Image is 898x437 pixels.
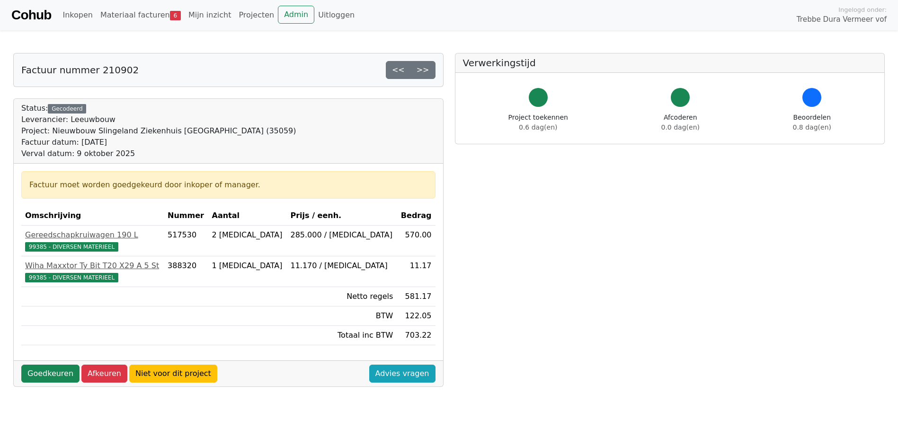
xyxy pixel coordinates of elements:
[519,123,557,131] span: 0.6 dag(en)
[164,256,208,287] td: 388320
[508,113,568,132] div: Project toekennen
[97,6,185,25] a: Materiaal facturen6
[25,273,118,282] span: 99385 - DIVERSEN MATERIEEL
[235,6,278,25] a: Projecten
[410,61,436,79] a: >>
[278,6,314,24] a: Admin
[397,226,435,256] td: 570.00
[185,6,235,25] a: Mijn inzicht
[212,260,283,271] div: 1 [MEDICAL_DATA]
[164,226,208,256] td: 517530
[11,4,51,26] a: Cohub
[129,365,217,383] a: Niet voor dit project
[25,260,160,271] div: Wiha Maxxtor Ty Bit T20 X29 A 5 St
[59,6,96,25] a: Inkopen
[397,326,435,345] td: 703.22
[397,256,435,287] td: 11.17
[164,206,208,226] th: Nummer
[290,260,393,271] div: 11.170 / [MEDICAL_DATA]
[661,123,700,131] span: 0.0 dag(en)
[314,6,358,25] a: Uitloggen
[25,242,118,252] span: 99385 - DIVERSEN MATERIEEL
[25,260,160,283] a: Wiha Maxxtor Ty Bit T20 X29 A 5 St99385 - DIVERSEN MATERIEEL
[48,104,86,114] div: Gecodeerd
[286,326,397,345] td: Totaal inc BTW
[21,365,80,383] a: Goedkeuren
[170,11,181,20] span: 6
[21,206,164,226] th: Omschrijving
[286,287,397,306] td: Netto regels
[21,103,296,159] div: Status:
[397,287,435,306] td: 581.17
[286,306,397,326] td: BTW
[21,148,296,159] div: Verval datum: 9 oktober 2025
[797,14,887,25] span: Trebbe Dura Vermeer vof
[286,206,397,226] th: Prijs / eenh.
[21,137,296,148] div: Factuur datum: [DATE]
[369,365,436,383] a: Advies vragen
[661,113,700,132] div: Afcoderen
[25,229,160,252] a: Gereedschapkruiwagen 190 L99385 - DIVERSEN MATERIEEL
[397,206,435,226] th: Bedrag
[463,57,877,69] h5: Verwerkingstijd
[838,5,887,14] span: Ingelogd onder:
[386,61,411,79] a: <<
[793,113,831,132] div: Beoordelen
[793,123,831,131] span: 0.8 dag(en)
[212,229,283,241] div: 2 [MEDICAL_DATA]
[208,206,287,226] th: Aantal
[29,179,427,191] div: Factuur moet worden goedgekeurd door inkoper of manager.
[81,365,127,383] a: Afkeuren
[25,229,160,241] div: Gereedschapkruiwagen 190 L
[21,125,296,137] div: Project: Nieuwbouw Slingeland Ziekenhuis [GEOGRAPHIC_DATA] (35059)
[21,64,139,76] h5: Factuur nummer 210902
[290,229,393,241] div: 285.000 / [MEDICAL_DATA]
[397,306,435,326] td: 122.05
[21,114,296,125] div: Leverancier: Leeuwbouw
